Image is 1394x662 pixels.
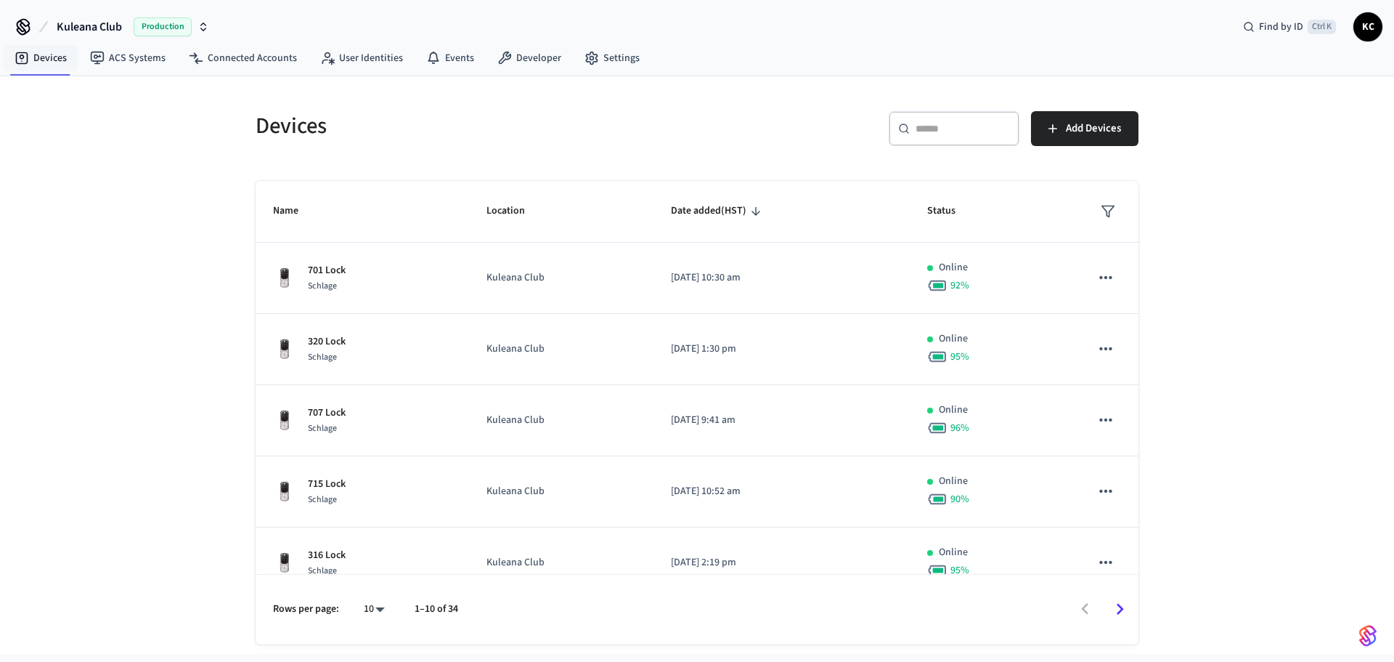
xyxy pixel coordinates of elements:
[356,599,391,620] div: 10
[308,280,337,292] span: Schlage
[1355,14,1381,40] span: KC
[671,413,892,428] p: [DATE] 9:41 am
[950,350,969,364] span: 95 %
[939,474,968,489] p: Online
[3,45,78,71] a: Devices
[273,480,296,504] img: Yale Assure Touchscreen Wifi Smart Lock, Satin Nickel, Front
[950,563,969,578] span: 95 %
[308,334,346,350] p: 320 Lock
[308,351,337,363] span: Schlage
[1103,592,1137,626] button: Go to next page
[939,545,968,560] p: Online
[1031,111,1138,146] button: Add Devices
[950,492,969,506] span: 90 %
[309,45,415,71] a: User Identities
[486,45,573,71] a: Developer
[573,45,651,71] a: Settings
[486,555,636,570] p: Kuleana Club
[1066,119,1121,138] span: Add Devices
[486,342,636,357] p: Kuleana Club
[950,278,969,293] span: 92 %
[1231,14,1348,40] div: Find by IDCtrl K
[273,200,317,222] span: Name
[1259,20,1303,34] span: Find by ID
[308,548,346,563] p: 316 Lock
[671,270,892,286] p: [DATE] 10:30 am
[486,270,636,286] p: Kuleana Club
[486,413,636,428] p: Kuleana Club
[273,267,296,290] img: Yale Assure Touchscreen Wifi Smart Lock, Satin Nickel, Front
[671,484,892,499] p: [DATE] 10:52 am
[273,338,296,361] img: Yale Assure Touchscreen Wifi Smart Lock, Satin Nickel, Front
[308,263,346,278] p: 701 Lock
[415,45,486,71] a: Events
[308,565,337,577] span: Schlage
[939,260,968,275] p: Online
[308,493,337,506] span: Schlage
[308,477,346,492] p: 715 Lock
[78,45,177,71] a: ACS Systems
[273,602,339,617] p: Rows per page:
[486,200,544,222] span: Location
[57,18,122,36] span: Kuleana Club
[256,111,688,141] h5: Devices
[273,552,296,575] img: Yale Assure Touchscreen Wifi Smart Lock, Satin Nickel, Front
[950,421,969,435] span: 96 %
[134,17,192,36] span: Production
[671,200,765,222] span: Date added(HST)
[1308,20,1336,34] span: Ctrl K
[671,555,892,570] p: [DATE] 2:19 pm
[1359,624,1377,647] img: SeamLogoGradient.69752ec5.svg
[308,422,337,435] span: Schlage
[927,200,974,222] span: Status
[308,405,346,421] p: 707 Lock
[939,331,968,347] p: Online
[486,484,636,499] p: Kuleana Club
[1353,12,1382,41] button: KC
[273,409,296,432] img: Yale Assure Touchscreen Wifi Smart Lock, Satin Nickel, Front
[671,342,892,357] p: [DATE] 1:30 pm
[939,403,968,418] p: Online
[415,602,458,617] p: 1–10 of 34
[177,45,309,71] a: Connected Accounts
